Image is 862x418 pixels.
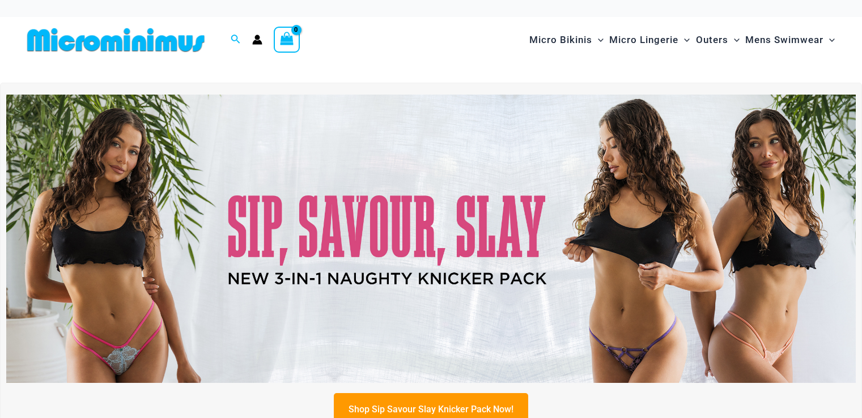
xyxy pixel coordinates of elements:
img: Sip Savour Slay Knicker Pack [6,95,856,383]
span: Menu Toggle [592,25,604,54]
span: Menu Toggle [823,25,835,54]
a: Micro BikinisMenu ToggleMenu Toggle [526,23,606,57]
a: Mens SwimwearMenu ToggleMenu Toggle [742,23,838,57]
a: Search icon link [231,33,241,47]
span: Menu Toggle [728,25,740,54]
span: Outers [696,25,728,54]
a: View Shopping Cart, empty [274,27,300,53]
nav: Site Navigation [525,21,839,59]
a: Micro LingerieMenu ToggleMenu Toggle [606,23,693,57]
a: Account icon link [252,35,262,45]
span: Micro Lingerie [609,25,678,54]
img: MM SHOP LOGO FLAT [23,27,209,53]
span: Mens Swimwear [745,25,823,54]
a: OutersMenu ToggleMenu Toggle [693,23,742,57]
span: Menu Toggle [678,25,690,54]
span: Micro Bikinis [529,25,592,54]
